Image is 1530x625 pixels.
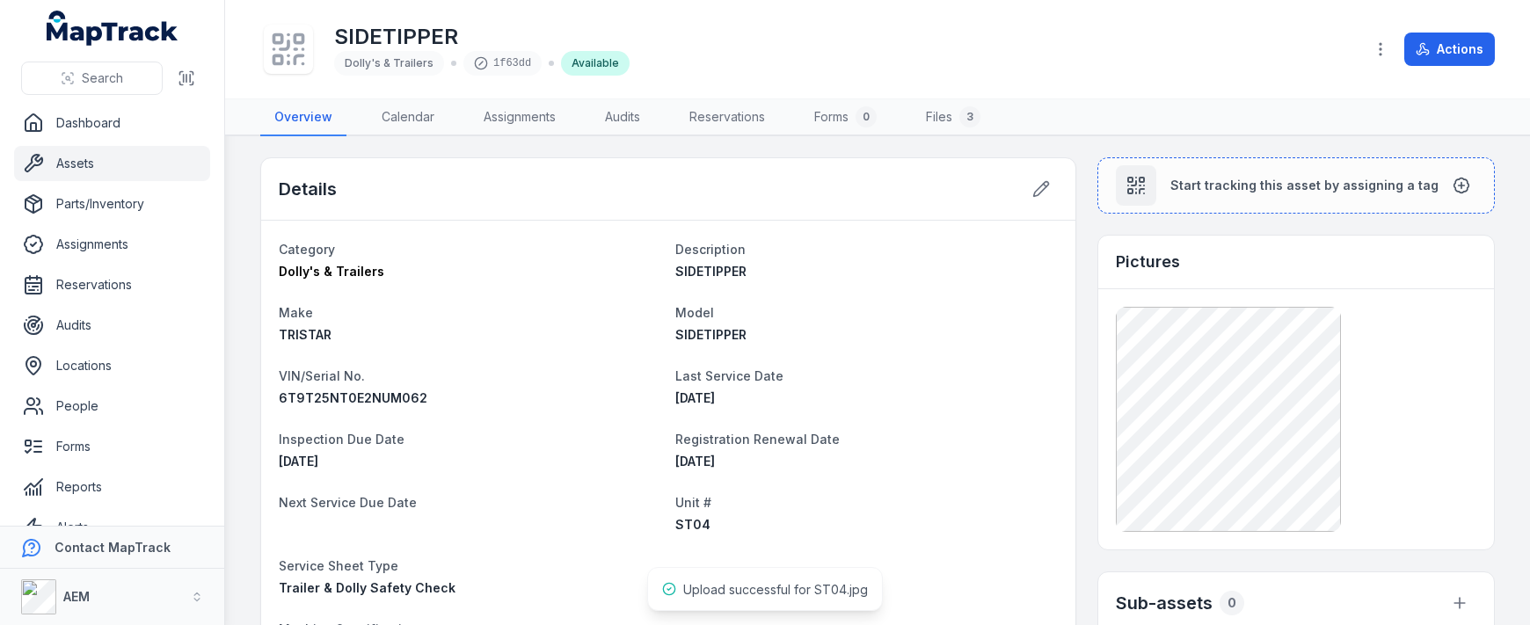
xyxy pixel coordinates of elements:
[14,267,210,302] a: Reservations
[675,368,783,383] span: Last Service Date
[675,327,747,342] span: SIDETIPPER
[591,99,654,136] a: Audits
[368,99,448,136] a: Calendar
[675,390,715,405] span: [DATE]
[279,454,318,469] time: 15/08/2026, 12:00:00 am
[14,429,210,464] a: Forms
[47,11,178,46] a: MapTrack
[675,99,779,136] a: Reservations
[1220,591,1244,615] div: 0
[14,227,210,262] a: Assignments
[260,99,346,136] a: Overview
[675,432,840,447] span: Registration Renewal Date
[279,264,384,279] span: Dolly's & Trailers
[279,177,337,201] h2: Details
[463,51,542,76] div: 1f63dd
[279,242,335,257] span: Category
[63,589,90,604] strong: AEM
[345,56,433,69] span: Dolly's & Trailers
[279,495,417,510] span: Next Service Due Date
[675,264,747,279] span: SIDETIPPER
[334,23,630,51] h1: SIDETIPPER
[279,432,404,447] span: Inspection Due Date
[675,305,714,320] span: Model
[675,454,715,469] span: [DATE]
[14,186,210,222] a: Parts/Inventory
[683,582,868,597] span: Upload successful for ST04.jpg
[279,558,398,573] span: Service Sheet Type
[470,99,570,136] a: Assignments
[561,51,630,76] div: Available
[279,305,313,320] span: Make
[675,517,710,532] span: ST04
[1097,157,1495,214] button: Start tracking this asset by assigning a tag
[856,106,877,127] div: 0
[14,510,210,545] a: Alerts
[675,454,715,469] time: 15/02/2026, 12:00:00 am
[1404,33,1495,66] button: Actions
[1170,177,1439,194] span: Start tracking this asset by assigning a tag
[675,390,715,405] time: 25/04/2024, 12:00:00 am
[800,99,891,136] a: Forms0
[279,327,331,342] span: TRISTAR
[82,69,123,87] span: Search
[14,105,210,141] a: Dashboard
[55,540,171,555] strong: Contact MapTrack
[279,368,365,383] span: VIN/Serial No.
[1116,591,1213,615] h2: Sub-assets
[959,106,980,127] div: 3
[21,62,163,95] button: Search
[1116,250,1180,274] h3: Pictures
[14,308,210,343] a: Audits
[912,99,994,136] a: Files3
[675,242,746,257] span: Description
[279,580,455,595] span: Trailer & Dolly Safety Check
[14,348,210,383] a: Locations
[14,146,210,181] a: Assets
[279,454,318,469] span: [DATE]
[14,469,210,505] a: Reports
[279,390,427,405] span: 6T9T25NT0E2NUM062
[675,495,711,510] span: Unit #
[14,389,210,424] a: People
